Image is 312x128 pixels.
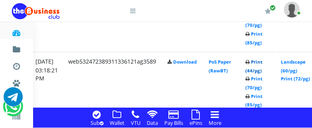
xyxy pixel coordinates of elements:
a: Chat for support [4,93,23,106]
a: Data [144,118,160,127]
small: Sub [91,119,103,126]
a: Chat for support [5,103,21,116]
i: Renew/Upgrade Subscription [265,8,271,14]
a: Print (85/pg) [246,31,263,46]
a: Print (70/pg) [246,76,263,91]
a: Pay Bills [162,118,186,127]
a: Landscape (60/pg) [281,59,306,74]
a: Print (44/pg) [246,59,263,74]
a: Miscellaneous Payments [12,72,21,91]
span: Renew/Upgrade Subscription [270,5,276,11]
a: Wallet [107,118,127,127]
a: Transactions [12,55,21,74]
a: Nigerian VTU [30,88,97,102]
a: Download [173,59,197,65]
a: International VTU [30,100,97,113]
small: Pay Bills [164,119,183,126]
small: ePins [190,119,202,126]
a: Fund wallet [12,38,21,58]
td: web532472389311336121ag3589 [63,52,162,114]
img: User [284,2,300,17]
a: Dashboard [12,22,21,41]
td: [DATE] 03:18:21 PM [31,52,63,114]
a: ePins [187,118,205,127]
small: Wallet [110,119,124,126]
small: VTU [131,119,140,126]
a: VTU [128,118,143,127]
a: Print (72/pg) [281,76,310,82]
a: PoS Paper (RawBT) [209,59,231,74]
img: Logo [12,3,60,19]
small: More [209,119,221,126]
a: Print (85/pg) [246,94,263,108]
small: Data [147,119,158,126]
a: Sub [88,118,106,127]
